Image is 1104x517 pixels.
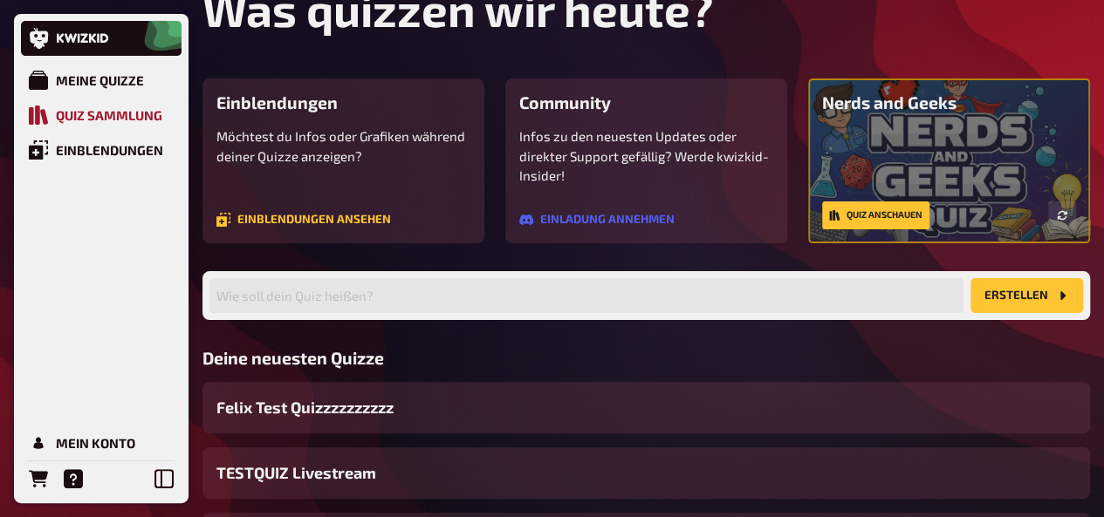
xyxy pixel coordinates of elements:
[216,126,470,166] p: Möchtest du Infos oder Grafiken während deiner Quizze anzeigen?
[56,461,91,496] a: Hilfe
[21,98,182,133] a: Quiz Sammlung
[56,107,162,123] div: Quiz Sammlung
[519,126,773,186] p: Infos zu den neuesten Updates oder direkter Support gefällig? Werde kwizkid-Insider!
[56,142,163,158] div: Einblendungen
[56,435,135,451] div: Mein Konto
[519,213,675,227] a: Einladung annehmen
[56,72,144,88] div: Meine Quizze
[216,396,394,419] span: Felix Test Quizzzzzzzzzz
[202,447,1090,499] a: TESTQUIZ Livestream
[216,213,391,227] a: Einblendungen ansehen
[202,348,1090,368] h3: Deine neuesten Quizze
[216,92,470,112] h3: Einblendungen
[202,382,1090,433] a: Felix Test Quizzzzzzzzzz
[21,133,182,167] a: Einblendungen
[21,425,182,460] a: Mein Konto
[822,92,1076,112] h3: Nerds and Geeks
[822,201,929,229] a: Quiz anschauen
[21,461,56,496] a: Bestellungen
[519,92,773,112] h3: Community
[970,278,1083,313] button: Erstellen
[21,63,182,98] a: Meine Quizze
[216,461,376,485] span: TESTQUIZ Livestream
[209,278,963,313] input: Wie soll dein Quiz heißen?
